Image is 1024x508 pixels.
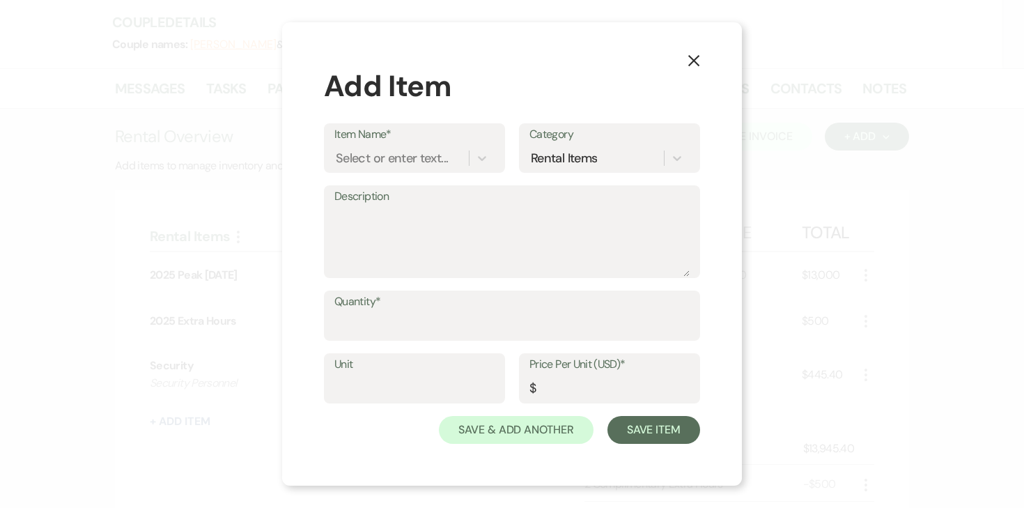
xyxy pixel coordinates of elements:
div: Rental Items [531,149,597,168]
button: Save Item [607,416,700,444]
label: Price Per Unit (USD)* [529,355,690,375]
div: Add Item [324,64,700,108]
button: Save & Add Another [439,416,594,444]
label: Quantity* [334,292,690,312]
label: Unit [334,355,495,375]
label: Category [529,125,690,145]
label: Description [334,187,690,207]
div: Select or enter text... [336,149,448,168]
div: $ [529,379,536,398]
label: Item Name* [334,125,495,145]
